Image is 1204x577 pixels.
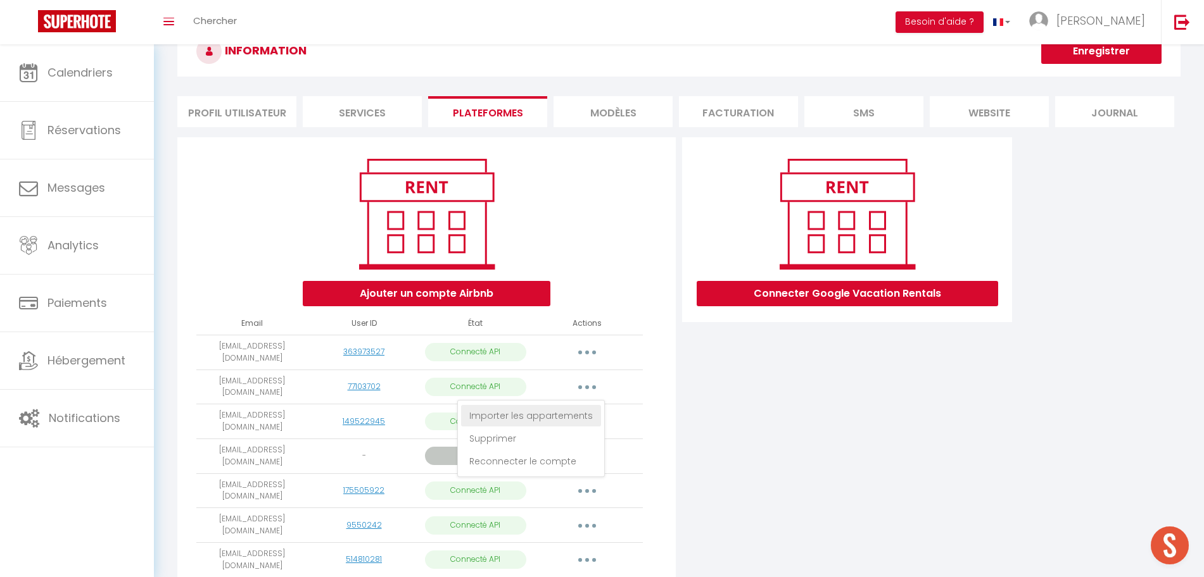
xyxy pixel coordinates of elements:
span: [PERSON_NAME] [1056,13,1145,28]
li: SMS [804,96,923,127]
td: [EMAIL_ADDRESS][DOMAIN_NAME] [196,369,308,404]
li: Journal [1055,96,1174,127]
li: Profil Utilisateur [177,96,296,127]
img: ... [1029,11,1048,30]
th: User ID [308,313,419,335]
span: Messages [48,180,105,195]
a: 514810281 [346,554,382,564]
div: Ouvrir le chat [1151,526,1189,564]
button: Enregistrer [1041,39,1162,64]
td: [EMAIL_ADDRESS][DOMAIN_NAME] [196,473,308,508]
p: Connecté API [425,516,526,535]
span: Notifications [49,410,120,426]
button: Ajouter un compte Airbnb [303,281,550,306]
li: website [930,96,1049,127]
a: 77103702 [348,381,381,392]
span: Paiements [48,295,107,311]
p: Connecté API [425,550,526,569]
td: [EMAIL_ADDRESS][DOMAIN_NAME] [196,508,308,543]
a: Reconnecter le compte [461,450,601,472]
li: Facturation [679,96,798,127]
td: [EMAIL_ADDRESS][DOMAIN_NAME] [196,438,308,473]
a: 175505922 [343,485,384,495]
img: rent.png [346,153,507,275]
div: - [313,450,414,462]
span: Analytics [48,237,99,253]
h3: INFORMATION [177,26,1181,77]
th: État [420,313,531,335]
a: 9550242 [346,519,382,530]
p: En Attente [425,447,526,465]
p: Connecté API [425,481,526,500]
p: Connecté API [425,378,526,396]
span: Réservations [48,122,121,138]
img: rent.png [766,153,928,275]
span: Chercher [193,14,237,27]
th: Email [196,313,308,335]
li: Plateformes [428,96,547,127]
a: Importer les appartements [461,405,601,426]
li: MODÈLES [554,96,673,127]
th: Actions [531,313,643,335]
a: 363973527 [343,346,384,357]
a: 149522945 [343,416,385,426]
span: Calendriers [48,65,113,80]
a: Supprimer [461,428,601,449]
img: Super Booking [38,10,116,32]
p: Connecté API [425,413,526,431]
p: Connecté API [425,343,526,361]
span: Hébergement [48,352,125,368]
li: Services [303,96,422,127]
button: Besoin d'aide ? [896,11,984,33]
button: Connecter Google Vacation Rentals [697,281,998,306]
td: [EMAIL_ADDRESS][DOMAIN_NAME] [196,404,308,439]
td: [EMAIL_ADDRESS][DOMAIN_NAME] [196,335,308,369]
img: logout [1174,14,1190,30]
td: [EMAIL_ADDRESS][DOMAIN_NAME] [196,542,308,577]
